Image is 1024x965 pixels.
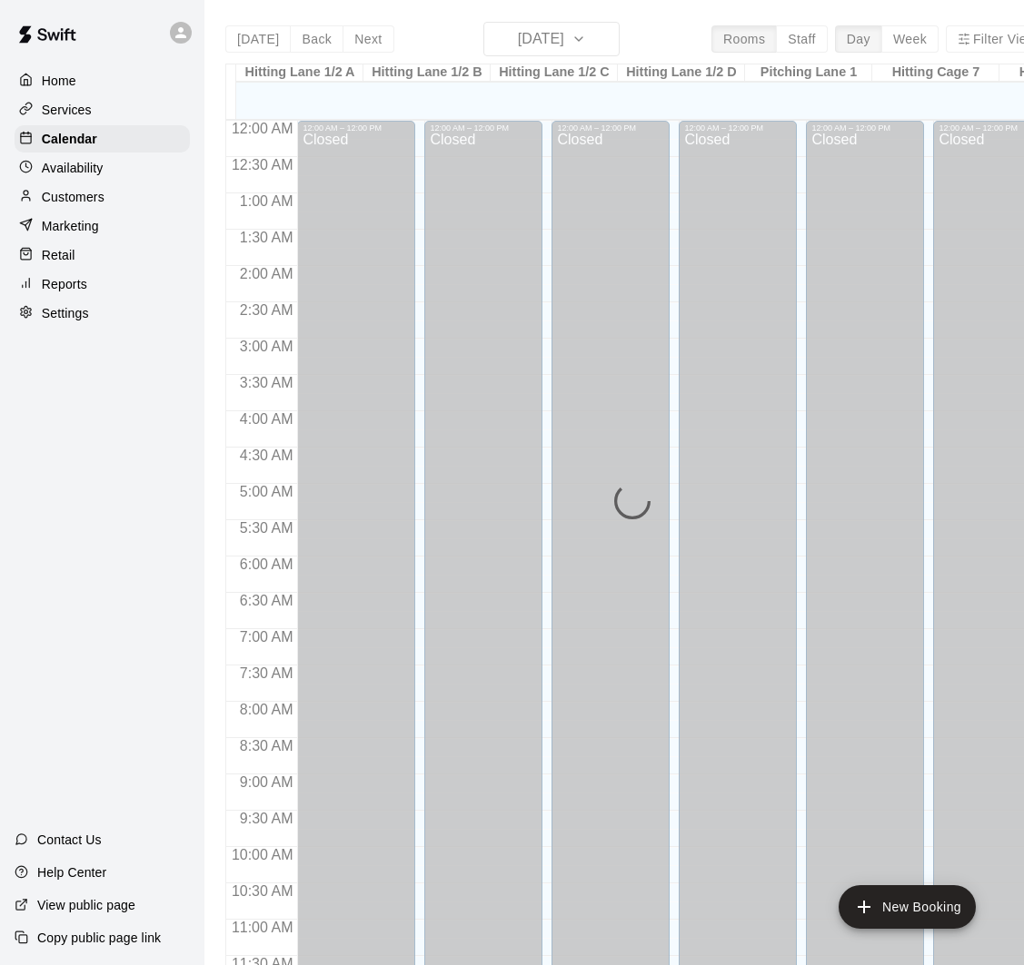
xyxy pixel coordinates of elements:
div: Hitting Lane 1/2 B [363,64,491,82]
div: 12:00 AM – 12:00 PM [430,123,537,133]
span: 12:30 AM [227,157,298,172]
div: 12:00 AM – 12:00 PM [811,123,919,133]
p: Retail [42,246,75,264]
p: Customers [42,188,104,206]
span: 2:30 AM [235,302,298,318]
span: 7:30 AM [235,665,298,681]
span: 12:00 AM [227,121,298,136]
div: 12:00 AM – 12:00 PM [303,123,410,133]
a: Services [15,96,190,123]
p: Copy public page link [37,929,161,947]
span: 5:00 AM [235,484,298,499]
span: 3:30 AM [235,375,298,390]
p: Availability [42,159,104,177]
button: add [839,885,976,929]
div: 12:00 AM – 12:00 PM [557,123,664,133]
span: 4:00 AM [235,411,298,427]
span: 3:00 AM [235,339,298,354]
a: Home [15,67,190,94]
span: 9:30 AM [235,811,298,826]
a: Availability [15,154,190,182]
a: Settings [15,300,190,327]
span: 9:00 AM [235,774,298,790]
div: 12:00 AM – 12:00 PM [684,123,791,133]
p: Contact Us [37,831,102,849]
a: Reports [15,271,190,298]
div: Hitting Cage 7 [872,64,999,82]
span: 8:30 AM [235,738,298,753]
span: 6:30 AM [235,593,298,608]
p: Help Center [37,863,106,881]
div: Pitching Lane 1 [745,64,872,82]
span: 8:00 AM [235,702,298,717]
span: 10:00 AM [227,847,298,862]
p: Settings [42,304,89,322]
p: Reports [42,275,87,293]
a: Calendar [15,125,190,153]
a: Customers [15,183,190,211]
div: Hitting Lane 1/2 C [491,64,618,82]
p: Home [42,72,76,90]
p: Calendar [42,130,97,148]
span: 2:00 AM [235,266,298,281]
span: 1:30 AM [235,230,298,245]
a: Retail [15,241,190,269]
span: 10:30 AM [227,883,298,899]
span: 11:00 AM [227,920,298,935]
span: 6:00 AM [235,556,298,572]
span: 5:30 AM [235,520,298,536]
div: Hitting Lane 1/2 D [618,64,745,82]
p: View public page [37,896,135,914]
span: 1:00 AM [235,193,298,209]
p: Services [42,101,92,119]
div: Hitting Lane 1/2 A [236,64,363,82]
span: 4:30 AM [235,448,298,463]
p: Marketing [42,217,99,235]
a: Marketing [15,212,190,240]
span: 7:00 AM [235,629,298,645]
